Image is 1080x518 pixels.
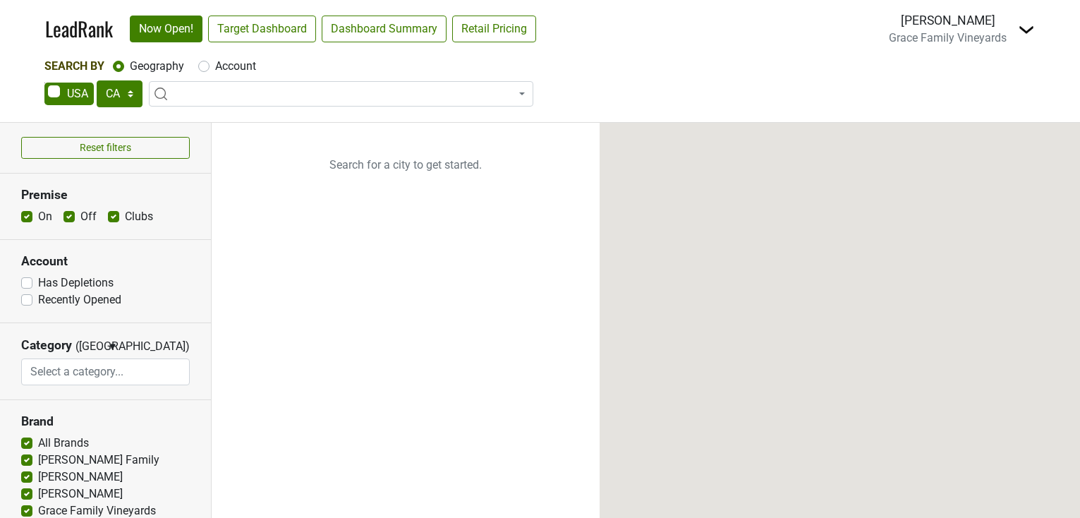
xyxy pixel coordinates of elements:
[38,486,123,502] label: [PERSON_NAME]
[38,291,121,308] label: Recently Opened
[208,16,316,42] a: Target Dashboard
[45,14,113,44] a: LeadRank
[44,59,104,73] span: Search By
[21,254,190,269] h3: Account
[38,469,123,486] label: [PERSON_NAME]
[130,16,202,42] a: Now Open!
[38,275,114,291] label: Has Depletions
[889,31,1007,44] span: Grace Family Vineyards
[38,452,159,469] label: [PERSON_NAME] Family
[125,208,153,225] label: Clubs
[21,414,190,429] h3: Brand
[22,359,189,385] input: Select a category...
[215,58,256,75] label: Account
[212,123,600,207] p: Search for a city to get started.
[38,208,52,225] label: On
[80,208,97,225] label: Off
[21,188,190,203] h3: Premise
[130,58,184,75] label: Geography
[21,338,72,353] h3: Category
[21,137,190,159] button: Reset filters
[889,11,1007,30] div: [PERSON_NAME]
[452,16,536,42] a: Retail Pricing
[75,338,104,359] span: ([GEOGRAPHIC_DATA])
[107,340,118,353] span: ▼
[1018,21,1035,38] img: Dropdown Menu
[322,16,447,42] a: Dashboard Summary
[38,435,89,452] label: All Brands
